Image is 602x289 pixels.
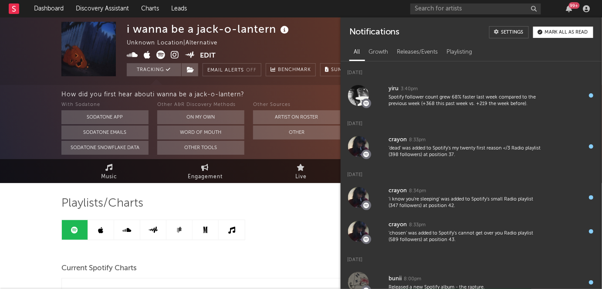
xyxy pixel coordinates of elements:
span: Summary [331,68,357,72]
button: Tracking [127,63,181,76]
div: i wanna be a jack-o-lantern [127,22,291,36]
button: Other [253,126,340,139]
a: crayon8:33pm'chosen' was added to Spotify's cannot get over you Radio playlist (589 followers) at... [341,214,602,248]
span: Music [101,172,118,182]
button: Summary [320,63,362,76]
div: bunii [389,274,402,284]
button: Word Of Mouth [157,126,244,139]
a: Benchmark [266,63,316,76]
div: Notifications [349,26,399,38]
div: With Sodatone [61,100,149,110]
div: All [349,45,364,60]
div: Other Sources [253,100,340,110]
div: Playlisting [442,45,477,60]
span: Engagement [188,172,223,182]
div: 99 + [569,2,580,9]
div: 'dead' was added to Spotify's my twenty first reason </3 Radio playlist (398 followers) at positi... [389,145,542,159]
div: 8:34pm [409,188,426,194]
div: yiru [389,84,399,94]
span: Current Spotify Charts [61,263,137,274]
div: Spotify follower count grew 68% faster last week compared to the previous week (+368 this past we... [389,94,542,108]
a: Live [253,159,349,183]
a: crayon8:34pm'i know you're sleeping' was added to Spotify's small Radio playlist (347 followers) ... [341,180,602,214]
div: [DATE] [341,163,602,180]
button: Other Tools [157,141,244,155]
div: Other A&R Discovery Methods [157,100,244,110]
div: Settings [501,30,523,35]
a: Engagement [157,159,253,183]
div: [DATE] [341,112,602,129]
button: Sodatone Snowflake Data [61,141,149,155]
div: crayon [389,186,407,196]
div: Unknown Location | Alternative [127,38,227,48]
button: Mark all as read [533,27,593,38]
div: 8:33pm [409,222,426,228]
a: yiru3:40pmSpotify follower count grew 68% faster last week compared to the previous week (+368 th... [341,78,602,112]
div: 8:00pm [404,276,421,282]
button: Sodatone App [61,110,149,124]
a: Music [61,159,157,183]
div: [DATE] [341,248,602,265]
span: Benchmark [278,65,311,75]
div: 'chosen' was added to Spotify's cannot get over you Radio playlist (589 followers) at position 43. [389,230,542,244]
div: 'i know you're sleeping' was added to Spotify's small Radio playlist (347 followers) at position 42. [389,196,542,210]
input: Search for artists [410,3,541,14]
span: Live [295,172,307,182]
div: How did you first hear about i wanna be a jack-o-lantern ? [61,89,602,100]
div: 8:33pm [409,137,426,143]
div: crayon [389,220,407,230]
div: Releases/Events [392,45,442,60]
button: Edit [200,51,216,61]
div: Growth [364,45,392,60]
em: Off [246,68,257,73]
div: crayon [389,135,407,145]
button: Sodatone Emails [61,126,149,139]
div: Mark all as read [545,30,588,35]
span: Playlists/Charts [61,198,143,209]
div: 3:40pm [401,86,418,92]
a: Settings [489,26,529,38]
button: On My Own [157,110,244,124]
div: [DATE] [341,61,602,78]
button: 99+ [566,5,572,12]
button: Artist on Roster [253,110,340,124]
button: Email AlertsOff [203,63,261,76]
a: crayon8:33pm'dead' was added to Spotify's my twenty first reason </3 Radio playlist (398 follower... [341,129,602,163]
